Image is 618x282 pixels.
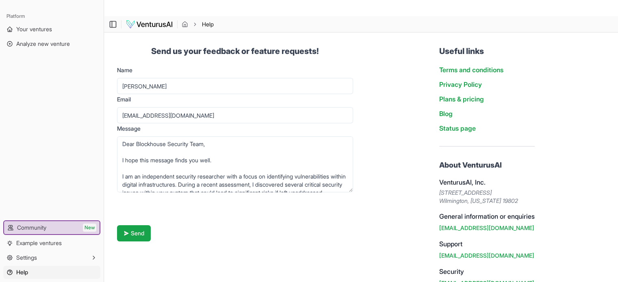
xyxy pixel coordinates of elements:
span: Community [17,224,46,232]
img: logo [126,19,173,29]
input: Your name [117,78,353,94]
span: Help [202,20,214,28]
h4: Support [439,239,535,249]
span: Settings [16,254,37,262]
a: Example ventures [3,237,100,250]
a: Your ventures [3,23,100,36]
a: Blog [439,110,453,118]
label: Email [117,96,131,103]
button: Send [117,225,151,241]
label: Message [117,125,141,132]
a: Analyze new venture [3,37,100,50]
h3: About VenturusAI [439,159,535,171]
a: Help [3,266,100,279]
span: New [83,224,96,232]
input: Your email [117,107,353,123]
span: Your ventures [16,25,52,33]
a: [EMAIL_ADDRESS][DOMAIN_NAME] [439,224,534,231]
a: Privacy Policy [439,80,482,88]
span: Help [16,268,28,276]
a: Status page [439,124,476,132]
address: [STREET_ADDRESS] Wilmington, [US_STATE] 19802 [439,189,535,205]
span: Example ventures [16,239,62,247]
a: [EMAIL_ADDRESS][DOMAIN_NAME] [439,252,534,259]
span: Analyze new venture [16,40,70,48]
nav: breadcrumb [182,20,214,28]
h3: Useful links [439,45,535,57]
a: Plans & pricing [439,95,484,103]
h4: Security [439,267,535,276]
a: CommunityNew [4,221,100,234]
h1: Send us your feedback or feature requests! [117,45,353,57]
a: Terms and conditions [439,66,503,74]
div: Platform [3,10,100,23]
button: Settings [3,251,100,264]
h4: VenturusAI, Inc. [439,177,535,187]
h4: General information or enquiries [439,211,535,221]
label: Name [117,67,132,73]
